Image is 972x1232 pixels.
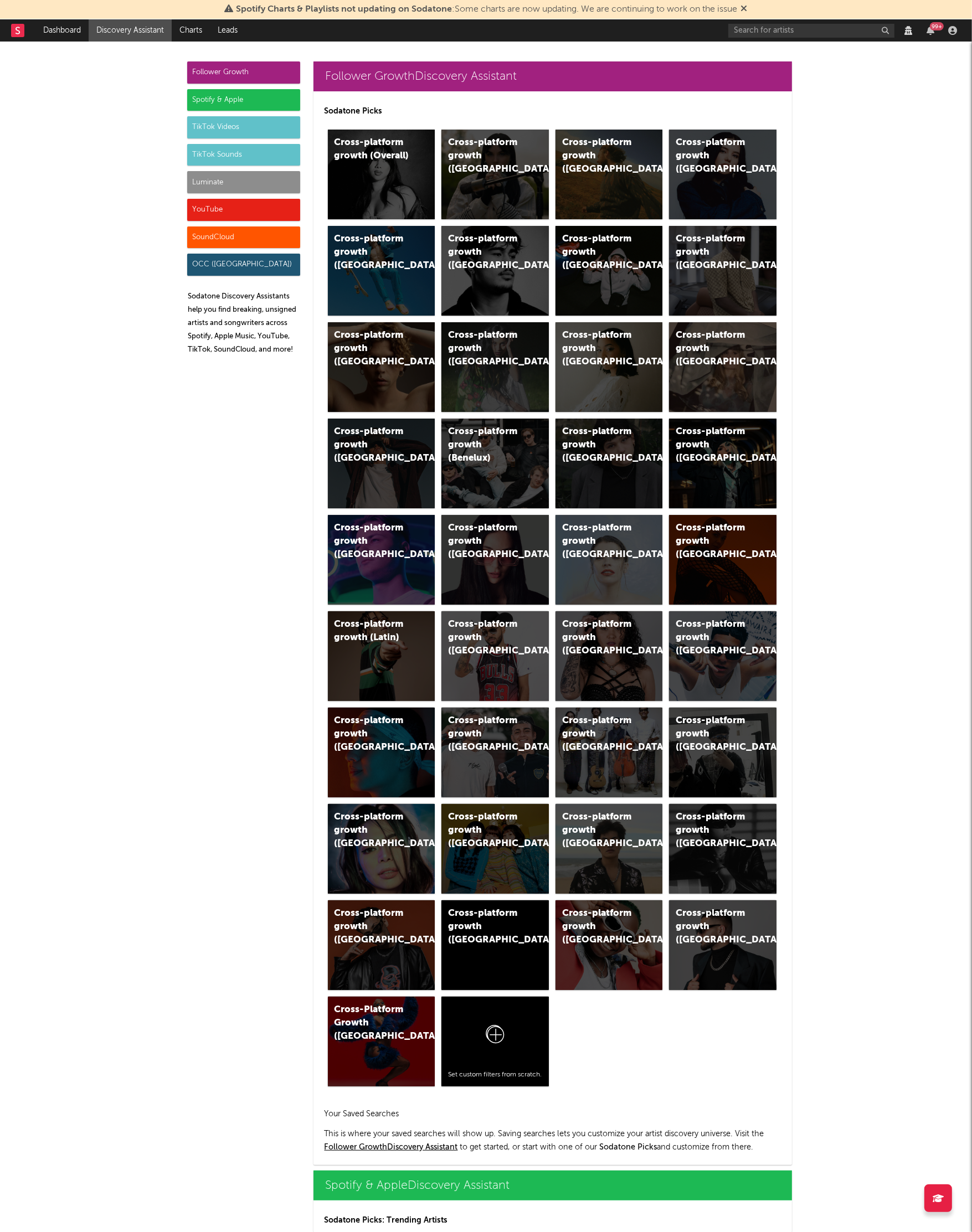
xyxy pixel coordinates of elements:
[556,708,663,797] a: Cross-platform growth ([GEOGRAPHIC_DATA])
[448,522,523,561] div: Cross-platform growth ([GEOGRAPHIC_DATA])
[441,804,549,894] a: Cross-platform growth ([GEOGRAPHIC_DATA])
[328,708,435,797] a: Cross-platform growth ([GEOGRAPHIC_DATA])
[335,811,410,850] div: Cross-platform growth ([GEOGRAPHIC_DATA])
[210,19,245,42] a: Leads
[741,5,748,14] span: Dismiss
[335,425,410,465] div: Cross-platform growth ([GEOGRAPHIC_DATA])
[930,22,944,30] div: 99 +
[669,226,776,316] a: Cross-platform growth ([GEOGRAPHIC_DATA])
[669,900,776,990] a: Cross-platform growth ([GEOGRAPHIC_DATA])
[448,233,523,272] div: Cross-platform growth ([GEOGRAPHIC_DATA])
[448,329,523,369] div: Cross-platform growth ([GEOGRAPHIC_DATA])
[187,171,300,193] div: Luminate
[562,618,637,658] div: Cross-platform growth ([GEOGRAPHIC_DATA])
[335,714,410,754] div: Cross-platform growth ([GEOGRAPHIC_DATA])
[669,322,776,412] a: Cross-platform growth ([GEOGRAPHIC_DATA])
[328,130,435,219] a: Cross-platform growth (Overall)
[669,708,776,797] a: Cross-platform growth ([GEOGRAPHIC_DATA])
[35,19,89,42] a: Dashboard
[441,997,549,1086] a: Set custom filters from scratch.
[187,144,300,166] div: TikTok Sounds
[328,322,435,412] a: Cross-platform growth ([GEOGRAPHIC_DATA])
[89,19,172,42] a: Discovery Assistant
[441,515,549,605] a: Cross-platform growth ([GEOGRAPHIC_DATA])
[556,804,663,894] a: Cross-platform growth ([GEOGRAPHIC_DATA])
[328,804,435,894] a: Cross-platform growth ([GEOGRAPHIC_DATA])
[441,226,549,316] a: Cross-platform growth ([GEOGRAPHIC_DATA])
[187,61,300,84] div: Follower Growth
[328,515,435,605] a: Cross-platform growth ([GEOGRAPHIC_DATA])
[441,611,549,701] a: Cross-platform growth ([GEOGRAPHIC_DATA])
[187,254,300,276] div: OCC ([GEOGRAPHIC_DATA])
[676,425,751,465] div: Cross-platform growth ([GEOGRAPHIC_DATA])
[676,522,751,561] div: Cross-platform growth ([GEOGRAPHIC_DATA])
[556,226,663,316] a: Cross-platform growth ([GEOGRAPHIC_DATA]/GSA)
[676,714,751,754] div: Cross-platform growth ([GEOGRAPHIC_DATA])
[448,618,523,658] div: Cross-platform growth ([GEOGRAPHIC_DATA])
[728,24,894,38] input: Search for artists
[328,419,435,508] a: Cross-platform growth ([GEOGRAPHIC_DATA])
[328,611,435,701] a: Cross-platform growth (Latin)
[562,522,637,561] div: Cross-platform growth ([GEOGRAPHIC_DATA])
[669,804,776,894] a: Cross-platform growth ([GEOGRAPHIC_DATA])
[335,907,410,947] div: Cross-platform growth ([GEOGRAPHIC_DATA])
[335,1003,410,1043] div: Cross-Platform Growth ([GEOGRAPHIC_DATA])
[328,900,435,990] a: Cross-platform growth ([GEOGRAPHIC_DATA])
[188,290,300,357] p: Sodatone Discovery Assistants help you find breaking, unsigned artists and songwriters across Spo...
[676,136,751,176] div: Cross-platform growth ([GEOGRAPHIC_DATA])
[600,1143,657,1151] span: Sodatone Picks
[669,515,776,605] a: Cross-platform growth ([GEOGRAPHIC_DATA])
[669,419,776,508] a: Cross-platform growth ([GEOGRAPHIC_DATA])
[448,1070,542,1080] div: Set custom filters from scratch.
[325,105,781,118] p: Sodatone Picks
[562,907,637,947] div: Cross-platform growth ([GEOGRAPHIC_DATA])
[676,329,751,369] div: Cross-platform growth ([GEOGRAPHIC_DATA])
[335,329,410,369] div: Cross-platform growth ([GEOGRAPHIC_DATA])
[236,5,452,14] span: Spotify Charts & Playlists not updating on Sodatone
[328,226,435,316] a: Cross-platform growth ([GEOGRAPHIC_DATA])
[556,419,663,508] a: Cross-platform growth ([GEOGRAPHIC_DATA])
[562,233,637,272] div: Cross-platform growth ([GEOGRAPHIC_DATA]/GSA)
[448,136,523,176] div: Cross-platform growth ([GEOGRAPHIC_DATA])
[325,1214,781,1227] p: Sodatone Picks: Trending Artists
[562,329,637,369] div: Cross-platform growth ([GEOGRAPHIC_DATA])
[441,419,549,508] a: Cross-platform growth (Benelux)
[556,611,663,701] a: Cross-platform growth ([GEOGRAPHIC_DATA])
[669,611,776,701] a: Cross-platform growth ([GEOGRAPHIC_DATA])
[448,714,523,754] div: Cross-platform growth ([GEOGRAPHIC_DATA])
[335,522,410,561] div: Cross-platform growth ([GEOGRAPHIC_DATA])
[927,26,934,35] button: 99+
[335,233,410,272] div: Cross-platform growth ([GEOGRAPHIC_DATA])
[448,907,523,947] div: Cross-platform growth ([GEOGRAPHIC_DATA]/[GEOGRAPHIC_DATA]/[GEOGRAPHIC_DATA])
[236,5,738,14] span: : Some charts are now updating. We are continuing to work on the issue
[669,130,776,219] a: Cross-platform growth ([GEOGRAPHIC_DATA])
[335,136,410,163] div: Cross-platform growth (Overall)
[328,997,435,1086] a: Cross-Platform Growth ([GEOGRAPHIC_DATA])
[676,907,751,947] div: Cross-platform growth ([GEOGRAPHIC_DATA])
[325,1127,781,1154] p: This is where your saved searches will show up. Saving searches lets you customize your artist di...
[441,708,549,797] a: Cross-platform growth ([GEOGRAPHIC_DATA])
[556,322,663,412] a: Cross-platform growth ([GEOGRAPHIC_DATA])
[448,425,523,465] div: Cross-platform growth (Benelux)
[441,130,549,219] a: Cross-platform growth ([GEOGRAPHIC_DATA])
[187,116,300,138] div: TikTok Videos
[187,89,300,111] div: Spotify & Apple
[556,515,663,605] a: Cross-platform growth ([GEOGRAPHIC_DATA])
[313,61,792,91] a: Follower GrowthDiscovery Assistant
[441,322,549,412] a: Cross-platform growth ([GEOGRAPHIC_DATA])
[441,900,549,990] a: Cross-platform growth ([GEOGRAPHIC_DATA]/[GEOGRAPHIC_DATA]/[GEOGRAPHIC_DATA])
[556,130,663,219] a: Cross-platform growth ([GEOGRAPHIC_DATA])
[676,233,751,272] div: Cross-platform growth ([GEOGRAPHIC_DATA])
[335,618,410,645] div: Cross-platform growth (Latin)
[187,199,300,221] div: YouTube
[562,136,637,176] div: Cross-platform growth ([GEOGRAPHIC_DATA])
[676,618,751,658] div: Cross-platform growth ([GEOGRAPHIC_DATA])
[556,900,663,990] a: Cross-platform growth ([GEOGRAPHIC_DATA])
[562,425,637,465] div: Cross-platform growth ([GEOGRAPHIC_DATA])
[562,811,637,850] div: Cross-platform growth ([GEOGRAPHIC_DATA])
[448,811,523,850] div: Cross-platform growth ([GEOGRAPHIC_DATA])
[187,226,300,249] div: SoundCloud
[325,1143,458,1151] a: Follower GrowthDiscovery Assistant
[313,1171,792,1200] a: Spotify & AppleDiscovery Assistant
[325,1107,781,1121] h2: Your Saved Searches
